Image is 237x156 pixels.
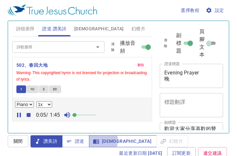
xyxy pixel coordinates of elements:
button: 選擇教程 [178,5,202,16]
span: 證道 [67,137,84,145]
li: 502 [42,23,50,28]
span: 1C [30,86,35,92]
button: 清除 [106,40,120,54]
button: Open [93,43,102,52]
button: 刪除 [134,61,148,69]
p: 詩 Hymns [40,19,51,22]
button: 關閉 [8,135,28,147]
span: 清除 [164,37,167,49]
span: 刪除 [138,62,144,68]
span: 關閉 [13,137,23,145]
button: 502、春回大地 [16,61,49,69]
button: 1C [26,85,39,93]
span: [DEMOGRAPHIC_DATA] [74,25,124,33]
span: 播放音頻 [120,39,139,55]
span: 選擇教程 [181,6,200,15]
select: Playback Rate [36,101,52,108]
span: 頁腳文本 [199,28,205,59]
span: 副標題 [176,32,181,55]
img: True Jesus Church [8,5,97,16]
span: 讚美詩 [36,137,57,145]
span: 2 [43,86,45,92]
span: 2C [53,86,57,92]
button: 讚美詩 [31,135,62,147]
button: 1 [16,85,26,93]
button: 清除 [160,36,171,50]
button: 證道 [62,135,89,147]
span: 1 [20,86,22,92]
button: 2C [49,85,61,93]
span: 清除 [110,41,116,53]
button: 2 [39,85,49,93]
textarea: Evening Prayer 晚 [DEMOGRAPHIC_DATA] [164,70,219,82]
span: 詩頌崇拜 [16,25,35,33]
p: 0:05 / 1:45 [33,111,63,119]
span: 證道 讚美詩 [42,25,66,33]
button: 設定 [205,5,227,16]
span: 設定 [207,6,224,15]
span: 幻燈片 [132,25,145,33]
b: 502、春回大地 [16,61,48,69]
div: 歡迎大家分享喜歡的贊美詩或信仰體驗。 [2,26,37,29]
button: [DEMOGRAPHIC_DATA] [89,135,157,147]
textarea: 歡迎大家分享喜歡的贊美詩或信仰體驗。 [164,126,219,138]
small: Warning: This copyrighted hymn is not licensed for projection or broadcasting of lyrics. [16,71,147,82]
select: Select Track [15,101,34,108]
span: [DEMOGRAPHIC_DATA] [94,137,151,145]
